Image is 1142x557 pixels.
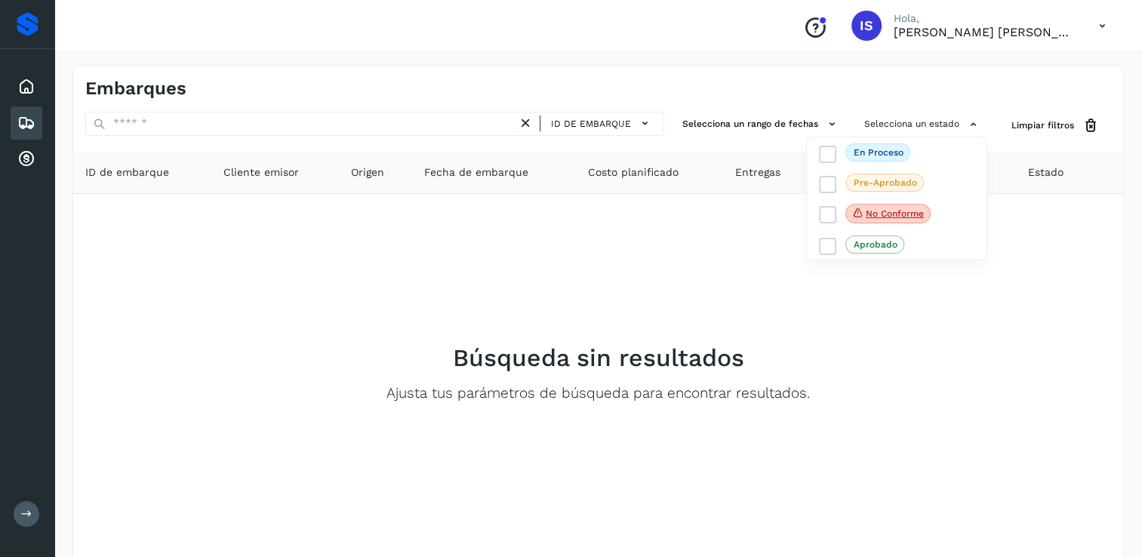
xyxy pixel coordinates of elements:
[854,239,897,250] p: Aprobado
[854,177,917,188] p: Pre-Aprobado
[11,143,42,176] div: Cuentas por cobrar
[11,106,42,140] div: Embarques
[854,147,903,158] p: En proceso
[11,70,42,103] div: Inicio
[866,208,924,219] p: No conforme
